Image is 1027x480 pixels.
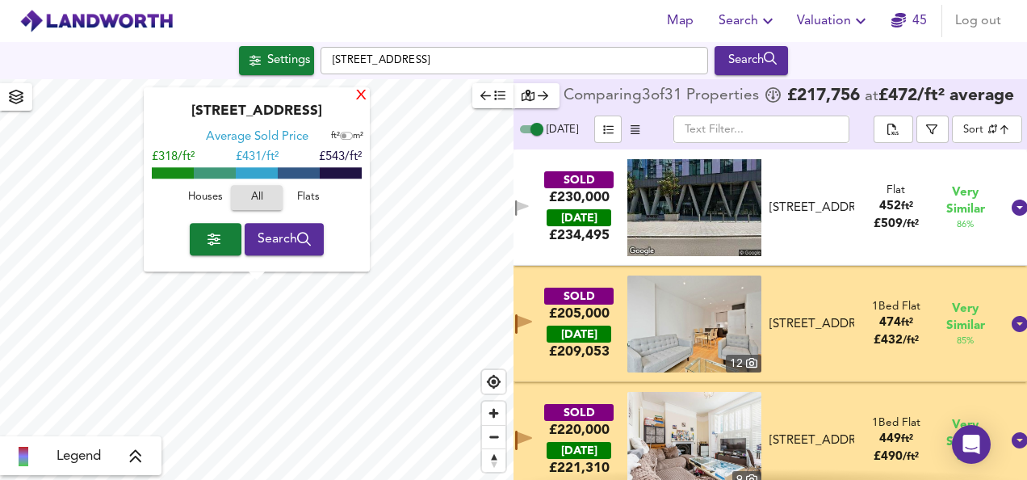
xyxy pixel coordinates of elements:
div: £205,000 [549,305,610,322]
div: [DATE] [547,209,611,226]
div: Sort [963,122,983,137]
div: Comparing 3 of 31 Properties [564,88,763,104]
div: Flat 240, Pinnacle Apartments, 11 Saffron Central Square, CR0 2GH [763,200,861,217]
span: ft² [901,201,913,212]
div: Click to configure Search Settings [239,46,314,75]
span: All [239,189,275,208]
a: 45 [891,10,927,32]
span: [DATE] [547,124,578,135]
span: 449 [879,433,901,445]
span: £ 472 / ft² average [878,87,1014,104]
span: £543/ft² [319,152,362,164]
span: Reset bearing to north [482,449,505,472]
div: X [354,89,368,104]
span: / ft² [903,335,919,346]
input: Text Filter... [673,116,849,143]
button: Search [245,223,325,255]
div: Settings [267,50,310,71]
span: 86 % [957,218,974,231]
div: Search [719,50,784,71]
span: Zoom out [482,426,505,448]
button: All [231,186,283,211]
span: Legend [57,447,101,466]
div: [DATE] [547,326,611,343]
div: 1 Bed Flat [872,415,920,431]
button: Map [654,5,706,37]
span: Map [660,10,699,32]
button: Search [712,5,784,37]
div: Sort [952,116,1022,143]
span: 85 % [957,335,974,347]
span: £ 490 [874,451,919,463]
button: Houses [179,186,231,211]
div: [STREET_ADDRESS] [769,316,855,333]
span: m² [353,133,363,141]
div: £220,000 [549,421,610,439]
span: £ 509 [874,218,919,230]
div: £230,000 [549,188,610,206]
span: Valuation [797,10,870,32]
div: Run Your Search [715,46,788,75]
div: SOLD [544,171,614,188]
img: streetview [627,159,761,256]
span: £ 217,756 [787,88,860,104]
span: ft² [901,434,913,444]
span: 474 [879,317,901,329]
div: Open Intercom Messenger [952,425,991,464]
div: [STREET_ADDRESS] [769,200,855,217]
div: [STREET_ADDRESS] [769,432,855,449]
div: SOLD [544,288,614,305]
div: Average Sold Price [206,130,308,146]
div: SOLD£230,000 [DATE]£234,495[STREET_ADDRESS]Flat452ft²£509/ft² Very Similar86% [513,149,1027,266]
div: Flat 12, Pinnacle Apartments, 11 Saffron Central Square, CR0 2GE [763,316,861,333]
input: Enter a location... [321,47,708,74]
button: Find my location [482,370,505,394]
img: property thumbnail [627,276,761,373]
button: Search [715,46,788,75]
img: logo [19,9,174,33]
span: Very Similar [946,417,985,451]
div: SOLD [544,404,614,421]
span: £ 221,310 [549,459,610,477]
span: £318/ft² [152,152,195,164]
div: 12 [726,355,761,373]
div: Flat [874,183,919,198]
span: / ft² [903,452,919,462]
span: Very Similar [946,184,985,218]
button: Settings [239,46,314,75]
span: £ 431/ft² [236,152,279,164]
div: 1 Bed Flat [872,299,920,314]
div: [STREET_ADDRESS] [152,104,362,130]
span: Search [258,228,312,251]
button: 45 [883,5,935,37]
span: Flats [287,189,330,208]
div: SOLD£205,000 [DATE]£209,053property thumbnail 12 [STREET_ADDRESS]1Bed Flat474ft²£432/ft² Very Sim... [513,266,1027,382]
button: Log out [949,5,1008,37]
span: £ 209,053 [549,343,610,360]
span: at [865,89,878,104]
span: Houses [183,189,227,208]
span: Log out [955,10,1001,32]
button: Zoom out [482,425,505,448]
span: Search [719,10,778,32]
span: / ft² [903,219,919,229]
button: Valuation [790,5,877,37]
a: property thumbnail 12 [627,276,761,373]
button: Reset bearing to north [482,448,505,472]
div: [DATE] [547,442,611,459]
span: ft² [901,318,913,328]
span: £ 234,495 [549,226,610,244]
button: Flats [283,186,334,211]
span: ft² [331,133,340,141]
span: £ 432 [874,335,919,347]
div: split button [874,116,912,143]
span: 452 [879,200,901,213]
button: Zoom in [482,402,505,425]
span: Very Similar [946,301,985,335]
